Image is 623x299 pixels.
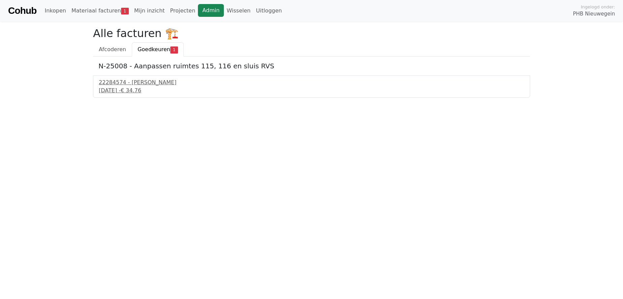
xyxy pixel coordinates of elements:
[99,46,126,53] span: Afcoderen
[131,4,168,18] a: Mijn inzicht
[99,87,524,95] div: [DATE] -
[167,4,198,18] a: Projecten
[198,4,224,17] a: Admin
[581,4,615,10] span: Ingelogd onder:
[132,42,184,57] a: Goedkeuren1
[121,87,141,94] span: € 34.76
[224,4,253,18] a: Wisselen
[573,10,615,18] span: PHB Nieuwegein
[138,46,170,53] span: Goedkeuren
[69,4,131,18] a: Materiaal facturen1
[42,4,68,18] a: Inkopen
[8,3,36,19] a: Cohub
[93,27,530,40] h2: Alle facturen 🏗️
[170,46,178,53] span: 1
[253,4,285,18] a: Uitloggen
[121,8,129,14] span: 1
[93,42,132,57] a: Afcoderen
[99,78,524,87] div: 22284574 - [PERSON_NAME]
[99,78,524,95] a: 22284574 - [PERSON_NAME][DATE] -€ 34.76
[98,62,525,70] h5: N-25008 - Aanpassen ruimtes 115, 116 en sluis RVS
